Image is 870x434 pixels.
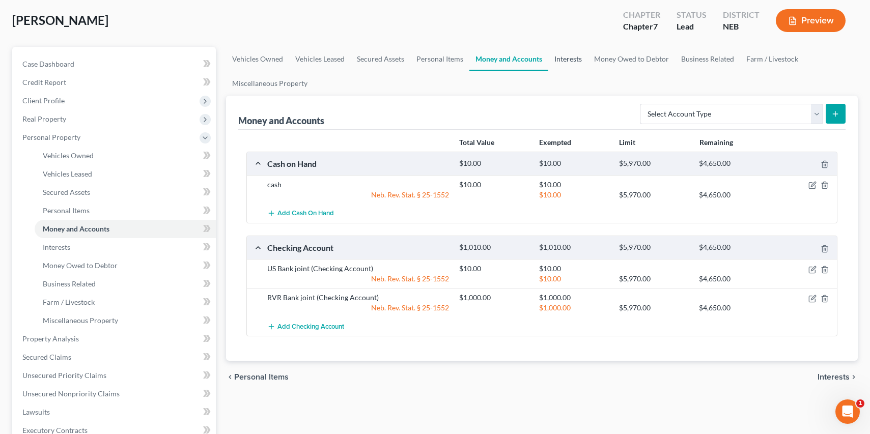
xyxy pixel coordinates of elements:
[262,158,454,169] div: Cash on Hand
[43,188,90,196] span: Secured Assets
[534,293,614,303] div: $1,000.00
[22,353,71,361] span: Secured Claims
[289,47,351,71] a: Vehicles Leased
[43,279,96,288] span: Business Related
[35,311,216,330] a: Miscellaneous Property
[43,298,95,306] span: Farm / Livestock
[22,114,66,123] span: Real Property
[35,220,216,238] a: Money and Accounts
[850,373,858,381] i: chevron_right
[43,206,90,215] span: Personal Items
[35,256,216,275] a: Money Owed to Debtor
[835,399,860,424] iframe: Intercom live chat
[614,303,694,313] div: $5,970.00
[22,371,106,380] span: Unsecured Priority Claims
[623,9,660,21] div: Chapter
[43,261,118,270] span: Money Owed to Debtor
[723,9,760,21] div: District
[262,303,454,313] div: Neb. Rev. Stat. § 25-1552
[534,243,614,252] div: $1,010.00
[14,366,216,385] a: Unsecured Priority Claims
[35,165,216,183] a: Vehicles Leased
[776,9,846,32] button: Preview
[226,47,289,71] a: Vehicles Owned
[262,180,454,190] div: cash
[534,159,614,168] div: $10.00
[14,330,216,348] a: Property Analysis
[22,78,66,86] span: Credit Report
[14,403,216,421] a: Lawsuits
[534,190,614,200] div: $10.00
[694,190,774,200] div: $4,650.00
[818,373,858,381] button: Interests chevron_right
[35,183,216,201] a: Secured Assets
[262,242,454,253] div: Checking Account
[675,47,740,71] a: Business Related
[22,96,65,105] span: Client Profile
[226,373,234,381] i: chevron_left
[614,243,694,252] div: $5,970.00
[454,243,534,252] div: $1,010.00
[43,224,109,233] span: Money and Accounts
[623,21,660,33] div: Chapter
[454,264,534,274] div: $10.00
[740,47,804,71] a: Farm / Livestock
[43,169,92,178] span: Vehicles Leased
[614,274,694,284] div: $5,970.00
[238,114,324,127] div: Money and Accounts
[277,323,344,331] span: Add Checking Account
[694,159,774,168] div: $4,650.00
[459,138,494,147] strong: Total Value
[723,21,760,33] div: NEB
[262,190,454,200] div: Neb. Rev. Stat. § 25-1552
[22,60,74,68] span: Case Dashboard
[677,9,707,21] div: Status
[43,151,94,160] span: Vehicles Owned
[699,138,733,147] strong: Remaining
[262,274,454,284] div: Neb. Rev. Stat. § 25-1552
[614,159,694,168] div: $5,970.00
[410,47,469,71] a: Personal Items
[22,334,79,343] span: Property Analysis
[277,210,334,218] span: Add Cash on Hand
[267,317,344,336] button: Add Checking Account
[43,316,118,325] span: Miscellaneous Property
[35,275,216,293] a: Business Related
[14,348,216,366] a: Secured Claims
[262,293,454,303] div: RVR Bank joint (Checking Account)
[614,190,694,200] div: $5,970.00
[12,13,108,27] span: [PERSON_NAME]
[14,385,216,403] a: Unsecured Nonpriority Claims
[856,399,864,408] span: 1
[454,159,534,168] div: $10.00
[454,293,534,303] div: $1,000.00
[534,264,614,274] div: $10.00
[539,138,571,147] strong: Exempted
[35,238,216,256] a: Interests
[454,180,534,190] div: $10.00
[694,303,774,313] div: $4,650.00
[234,373,289,381] span: Personal Items
[43,243,70,251] span: Interests
[534,274,614,284] div: $10.00
[588,47,675,71] a: Money Owed to Debtor
[534,180,614,190] div: $10.00
[14,73,216,92] a: Credit Report
[694,274,774,284] div: $4,650.00
[534,303,614,313] div: $1,000.00
[262,264,454,274] div: US Bank joint (Checking Account)
[22,133,80,141] span: Personal Property
[653,21,658,31] span: 7
[22,408,50,416] span: Lawsuits
[35,293,216,311] a: Farm / Livestock
[267,204,334,223] button: Add Cash on Hand
[22,389,120,398] span: Unsecured Nonpriority Claims
[14,55,216,73] a: Case Dashboard
[818,373,850,381] span: Interests
[35,147,216,165] a: Vehicles Owned
[694,243,774,252] div: $4,650.00
[619,138,635,147] strong: Limit
[226,71,314,96] a: Miscellaneous Property
[226,373,289,381] button: chevron_left Personal Items
[677,21,707,33] div: Lead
